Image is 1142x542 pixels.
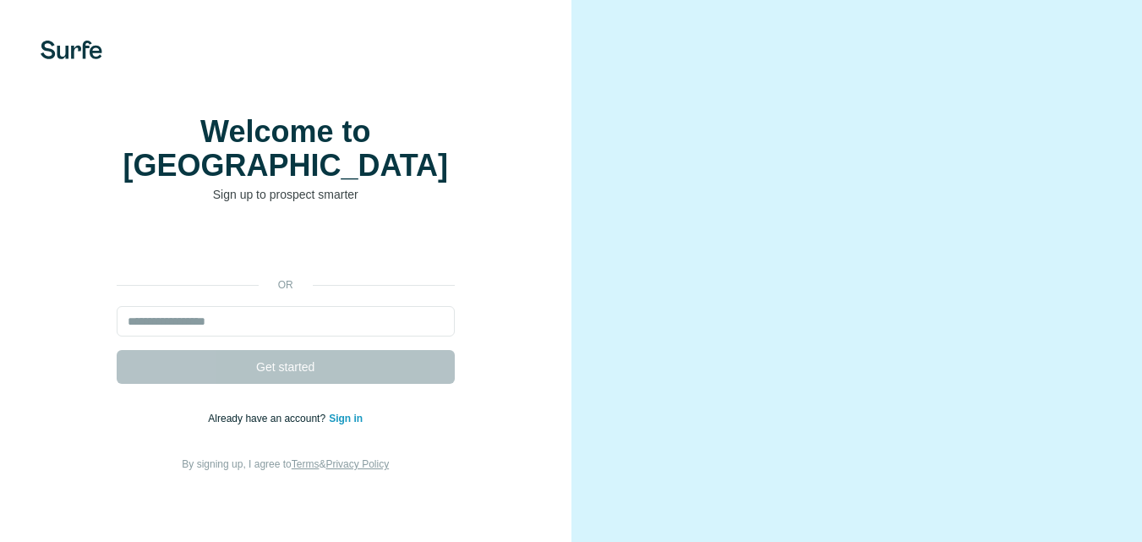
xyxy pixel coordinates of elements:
img: Surfe's logo [41,41,102,59]
h1: Welcome to [GEOGRAPHIC_DATA] [117,115,455,183]
a: Privacy Policy [325,458,389,470]
a: Sign in [329,413,363,424]
span: By signing up, I agree to & [182,458,389,470]
p: or [259,277,313,293]
span: Already have an account? [208,413,329,424]
iframe: Sign in with Google Button [108,228,463,266]
a: Terms [292,458,320,470]
p: Sign up to prospect smarter [117,186,455,203]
